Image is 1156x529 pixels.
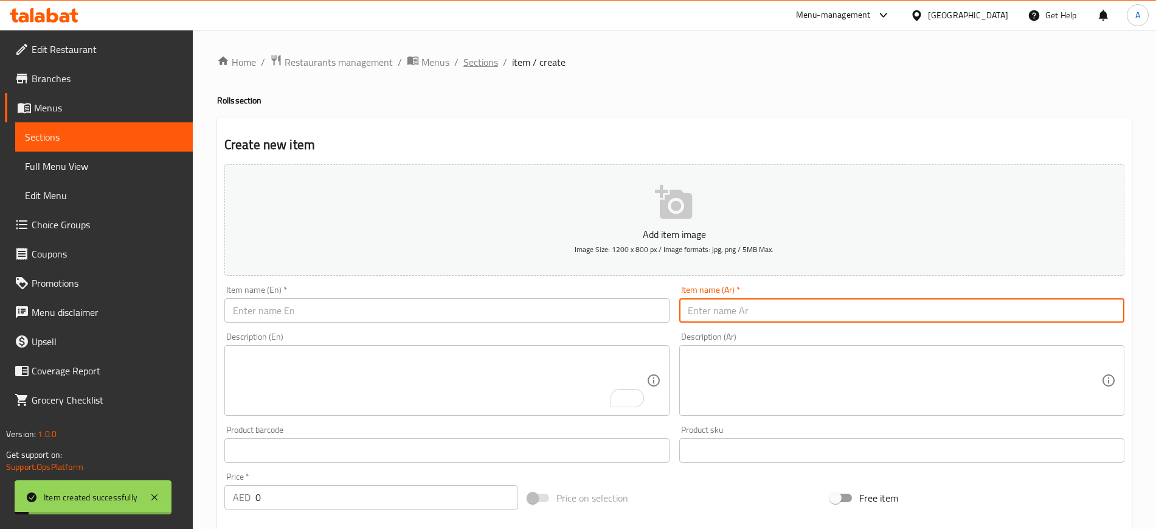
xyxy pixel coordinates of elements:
[407,54,449,70] a: Menus
[217,54,1132,70] nav: breadcrumb
[15,122,193,152] a: Sections
[503,55,507,69] li: /
[32,247,183,261] span: Coupons
[679,438,1124,463] input: Please enter product sku
[1135,9,1140,22] span: A
[224,164,1124,276] button: Add item imageImage Size: 1200 x 800 px / Image formats: jpg, png / 5MB Max.
[32,42,183,57] span: Edit Restaurant
[261,55,265,69] li: /
[556,491,628,505] span: Price on selection
[6,459,83,475] a: Support.OpsPlatform
[454,55,459,69] li: /
[15,152,193,181] a: Full Menu View
[5,93,193,122] a: Menus
[5,35,193,64] a: Edit Restaurant
[32,334,183,349] span: Upsell
[32,276,183,290] span: Promotions
[25,159,183,173] span: Full Menu View
[463,55,498,69] a: Sections
[32,363,183,378] span: Coverage Report
[796,8,871,23] div: Menu-management
[233,490,251,505] p: AED
[5,327,193,356] a: Upsell
[38,426,57,442] span: 1.0.0
[5,356,193,385] a: Coverage Report
[5,64,193,93] a: Branches
[5,385,193,415] a: Grocery Checklist
[859,491,898,505] span: Free item
[575,242,774,256] span: Image Size: 1200 x 800 px / Image formats: jpg, png / 5MB Max.
[233,352,646,410] textarea: To enrich screen reader interactions, please activate Accessibility in Grammarly extension settings
[32,393,183,407] span: Grocery Checklist
[34,100,183,115] span: Menus
[928,9,1008,22] div: [GEOGRAPHIC_DATA]
[512,55,566,69] span: item / create
[5,298,193,327] a: Menu disclaimer
[224,136,1124,154] h2: Create new item
[5,268,193,298] a: Promotions
[224,438,670,463] input: Please enter product barcode
[398,55,402,69] li: /
[25,188,183,203] span: Edit Menu
[15,181,193,210] a: Edit Menu
[255,485,518,510] input: Please enter price
[285,55,393,69] span: Restaurants management
[270,54,393,70] a: Restaurants management
[217,94,1132,107] h4: Rolls section
[32,217,183,232] span: Choice Groups
[6,447,62,463] span: Get support on:
[5,210,193,239] a: Choice Groups
[32,305,183,320] span: Menu disclaimer
[6,426,36,442] span: Version:
[224,298,670,323] input: Enter name En
[679,298,1124,323] input: Enter name Ar
[5,239,193,268] a: Coupons
[25,130,183,144] span: Sections
[421,55,449,69] span: Menus
[44,491,137,504] div: Item created successfully
[217,55,256,69] a: Home
[32,71,183,86] span: Branches
[243,227,1106,242] p: Add item image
